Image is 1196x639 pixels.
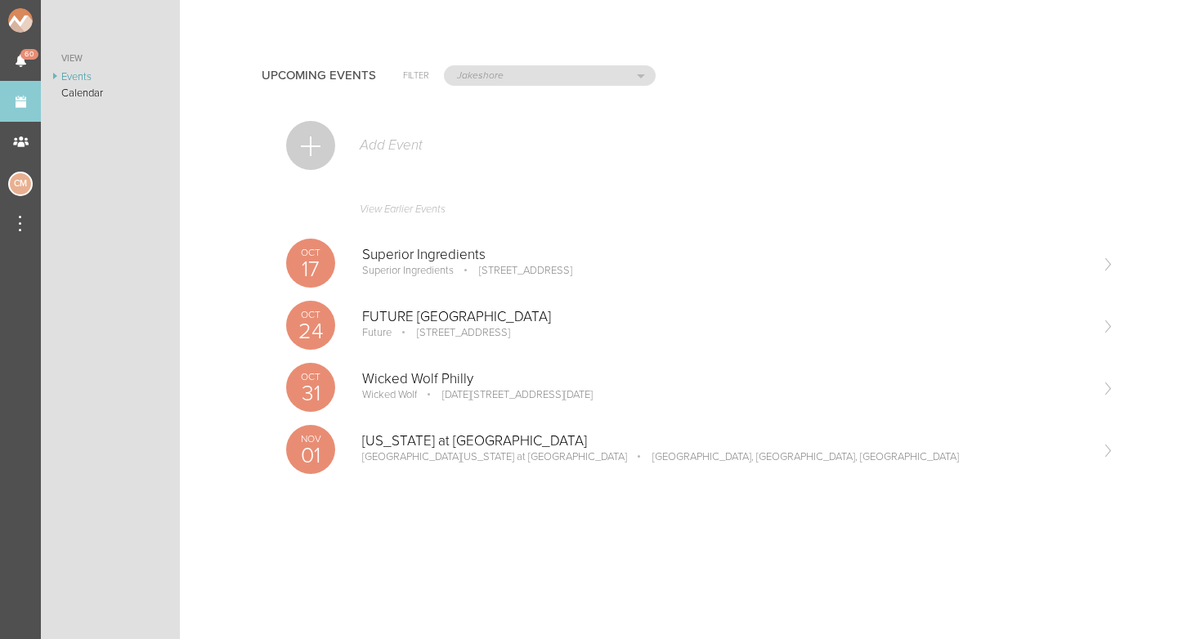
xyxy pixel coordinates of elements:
[286,434,335,444] p: Nov
[358,137,423,154] p: Add Event
[41,69,180,85] a: Events
[286,194,1114,232] a: View Earlier Events
[286,258,335,280] p: 17
[456,264,572,277] p: [STREET_ADDRESS]
[286,320,335,342] p: 24
[362,433,1088,449] p: [US_STATE] at [GEOGRAPHIC_DATA]
[286,310,335,319] p: Oct
[403,69,429,83] h6: Filter
[362,388,417,401] p: Wicked Wolf
[419,388,593,401] p: [DATE][STREET_ADDRESS][DATE]
[20,49,38,60] span: 60
[362,450,627,463] p: [GEOGRAPHIC_DATA][US_STATE] at [GEOGRAPHIC_DATA]
[362,309,1088,325] p: FUTURE [GEOGRAPHIC_DATA]
[286,248,335,257] p: Oct
[629,450,959,463] p: [GEOGRAPHIC_DATA], [GEOGRAPHIC_DATA], [GEOGRAPHIC_DATA]
[362,326,392,339] p: Future
[362,371,1088,387] p: Wicked Wolf Philly
[8,172,33,196] div: Charlie McGinley
[362,247,1088,263] p: Superior Ingredients
[286,445,335,467] p: 01
[286,382,335,404] p: 31
[41,49,180,69] a: View
[286,372,335,382] p: Oct
[394,326,510,339] p: [STREET_ADDRESS]
[262,69,376,83] h4: Upcoming Events
[362,264,454,277] p: Superior Ingredients
[8,8,101,33] img: NOMAD
[41,85,180,101] a: Calendar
